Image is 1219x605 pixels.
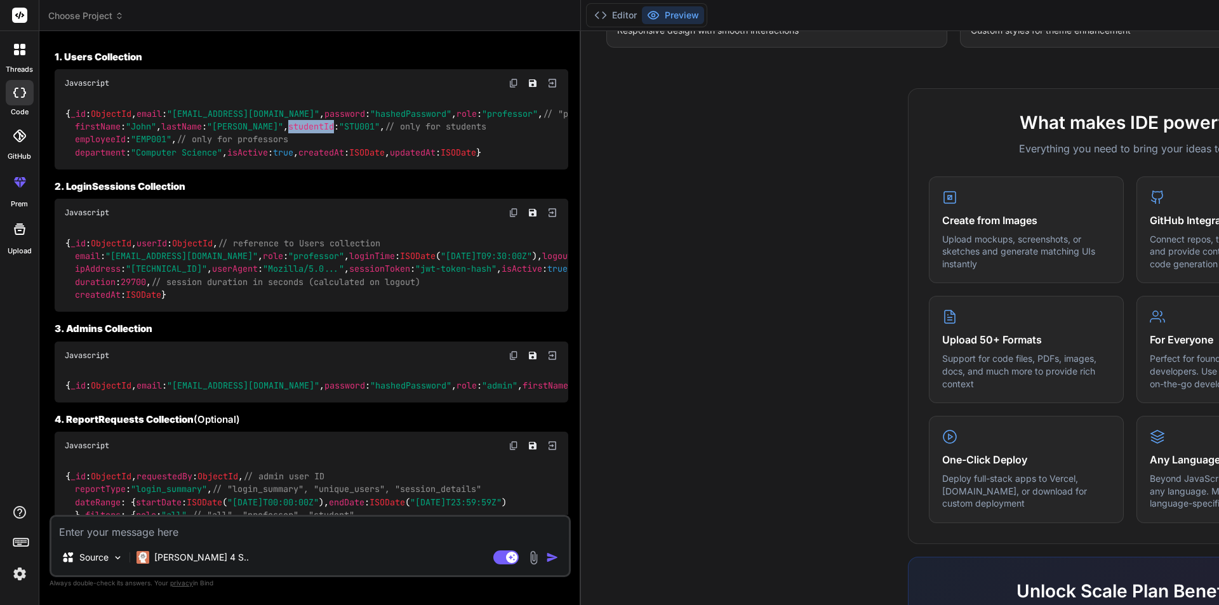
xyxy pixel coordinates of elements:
span: // only for professors [177,134,288,145]
img: copy [509,350,519,361]
code: { : , : , : , : , : ( ), : ( ), : , : , : , : , : , : } [65,237,857,302]
span: ipAddress [75,263,121,275]
span: createdAt [298,147,344,158]
span: // session duration in seconds (calculated on logout) [151,276,420,288]
span: filters [85,510,121,521]
button: Save file [524,347,542,364]
span: userId [137,237,167,249]
span: role [263,250,283,262]
span: // "professor" or "student" [543,108,680,119]
span: ObjectId [91,237,131,249]
span: firstName [523,380,568,392]
span: firstName [75,121,121,132]
img: Open in Browser [547,440,558,451]
span: ISODate [370,496,405,508]
label: threads [6,64,33,75]
span: reportType [75,484,126,495]
span: ISODate [441,147,476,158]
strong: 1. Users Collection [55,51,142,63]
span: "professor" [288,250,344,262]
strong: 3. Admins Collection [55,322,152,335]
code: { : , : , : , : { : ( ), : ( ) }, : { : , : }, : , : , : , : [ ], : } [65,470,726,548]
span: endDate [329,496,364,508]
span: role [456,108,477,119]
span: ISODate [400,250,436,262]
span: "John" [126,121,156,132]
span: studentId [288,121,334,132]
span: requestedBy [137,470,192,482]
span: "[DATE]T23:59:59Z" [410,496,502,508]
span: updatedAt [390,147,436,158]
span: password [324,380,365,392]
span: Javascript [65,78,109,88]
span: ISODate [126,289,161,301]
code: { : , : , : , : , : , : , : , : , : , : , : , : } [65,107,680,159]
span: "[EMAIL_ADDRESS][DOMAIN_NAME]" [167,380,319,392]
span: "EMP001" [131,134,171,145]
span: "[TECHNICAL_ID]" [126,263,207,275]
span: // only for students [385,121,486,132]
span: department [75,147,126,158]
p: Upload mockups, screenshots, or sketches and generate matching UIs instantly [942,233,1110,270]
span: Choose Project [48,10,124,22]
img: Open in Browser [547,77,558,89]
span: duration [75,276,116,288]
span: "[DATE]T00:00:00Z" [227,496,319,508]
img: Claude 4 Sonnet [137,551,149,564]
strong: 2. LoginSessions Collection [55,180,185,192]
span: _id [70,108,86,119]
span: // admin user ID [243,470,324,482]
button: Save file [524,74,542,92]
span: "login_summary" [131,484,207,495]
span: _id [70,470,86,482]
span: loginTime [349,250,395,262]
span: "[EMAIL_ADDRESS][DOMAIN_NAME]" [167,108,319,119]
label: Upload [8,246,32,256]
span: ObjectId [91,470,131,482]
span: "[PERSON_NAME]" [207,121,283,132]
span: isActive [227,147,268,158]
button: Save file [524,437,542,455]
label: GitHub [8,151,31,162]
p: Support for code files, PDFs, images, docs, and much more to provide rich context [942,352,1110,390]
span: Javascript [65,441,109,451]
span: password [324,108,365,119]
span: role [136,510,156,521]
button: Save file [524,204,542,222]
span: "STU001" [339,121,380,132]
span: email [75,250,100,262]
img: Open in Browser [547,207,558,218]
p: Deploy full-stack apps to Vercel, [DOMAIN_NAME], or download for custom deployment [942,472,1110,510]
img: copy [509,441,519,451]
span: sessionToken [349,263,410,275]
span: lastName [161,121,202,132]
span: isActive [502,263,542,275]
img: attachment [526,550,541,565]
span: Javascript [65,350,109,361]
span: privacy [170,579,193,587]
span: ObjectId [197,470,238,482]
span: // "all", "professor", "student" [192,510,354,521]
span: createdAt [75,289,121,301]
img: settings [9,563,30,585]
span: "Mozilla/5.0..." [263,263,344,275]
span: 29700 [121,276,146,288]
span: true [273,147,293,158]
span: logoutTime [542,250,593,262]
span: true [547,263,568,275]
span: email [137,108,162,119]
span: ISODate [187,496,222,508]
label: code [11,107,29,117]
button: Editor [589,6,642,24]
img: icon [546,551,559,564]
span: email [137,380,162,392]
span: ISODate [349,147,385,158]
span: employeeId [75,134,126,145]
img: Open in Browser [547,350,558,361]
span: "all" [161,510,187,521]
span: "Computer Science" [131,147,222,158]
span: "hashedPassword" [370,380,451,392]
span: ObjectId [91,380,131,392]
img: copy [509,78,519,88]
h4: One-Click Deploy [942,452,1110,467]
